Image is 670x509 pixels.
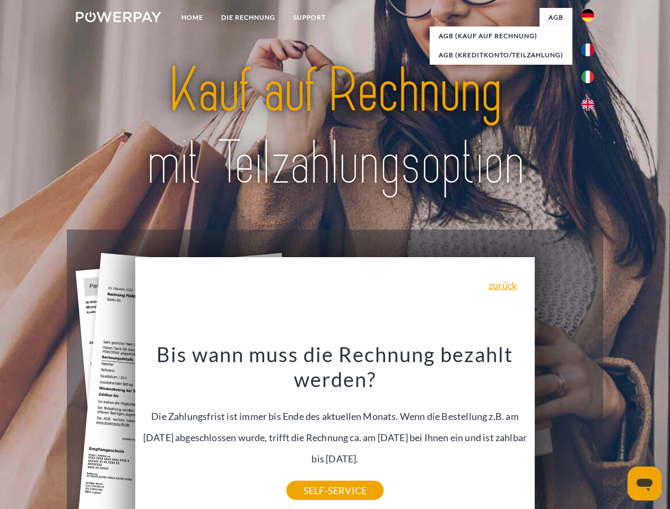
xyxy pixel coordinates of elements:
[489,280,517,290] a: zurück
[284,8,335,27] a: SUPPORT
[581,9,594,22] img: de
[581,71,594,83] img: it
[286,481,384,500] a: SELF-SERVICE
[142,341,529,392] h3: Bis wann muss die Rechnung bezahlt werden?
[101,51,569,203] img: title-powerpay_de.svg
[430,46,572,65] a: AGB (Kreditkonto/Teilzahlung)
[212,8,284,27] a: DIE RECHNUNG
[430,27,572,46] a: AGB (Kauf auf Rechnung)
[142,341,529,490] div: Die Zahlungsfrist ist immer bis Ende des aktuellen Monats. Wenn die Bestellung z.B. am [DATE] abg...
[76,12,161,22] img: logo-powerpay-white.svg
[581,98,594,111] img: en
[628,467,662,501] iframe: Schaltfläche zum Öffnen des Messaging-Fensters
[172,8,212,27] a: Home
[540,8,572,27] a: agb
[581,43,594,56] img: fr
